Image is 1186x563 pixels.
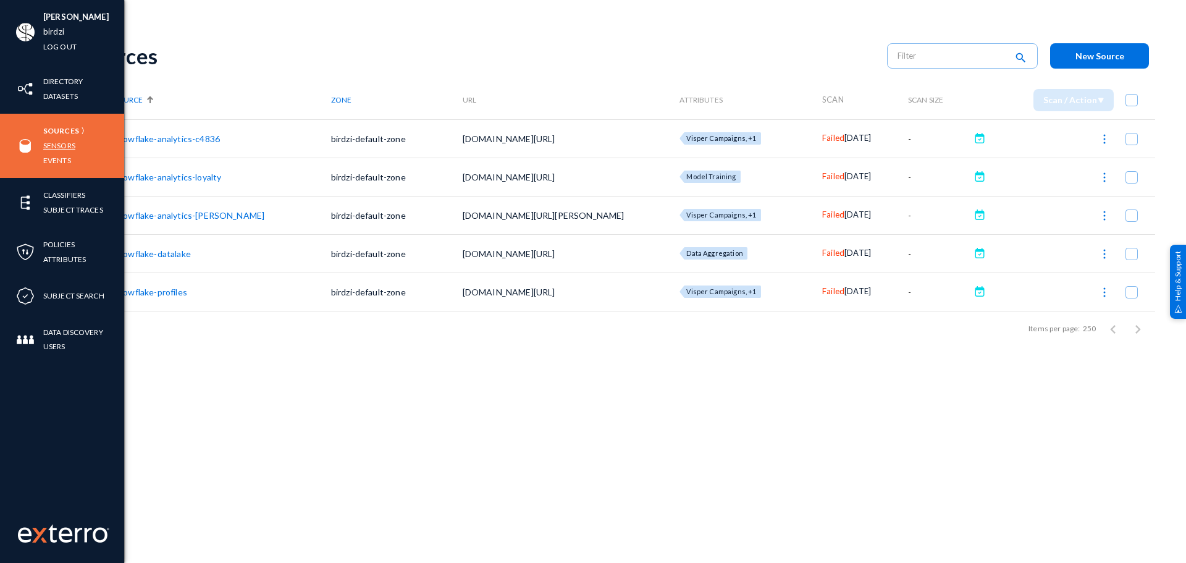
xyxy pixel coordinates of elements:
span: New Source [1075,51,1124,61]
a: Subject Search [43,289,104,303]
button: Next page [1125,316,1150,341]
span: [DATE] [844,248,871,258]
td: birdzi-default-zone [331,119,463,158]
td: birdzi-default-zone [331,158,463,196]
span: Scan [822,95,844,104]
span: [DATE] [844,286,871,296]
img: icon-more.svg [1098,248,1111,260]
img: icon-elements.svg [16,193,35,212]
span: Source [114,95,143,104]
a: snowflake-datalake [114,248,191,259]
div: Items per page: [1028,323,1080,334]
td: - [908,234,970,273]
img: ACg8ocIa8OWj5FIzaB8MU-JIbNDt0RWcUDl_eQ0ZyYxN7rWYZ1uJfn9p=s96-c [16,23,35,41]
img: icon-more.svg [1098,133,1111,145]
span: Failed [822,210,844,219]
span: Scan Size [908,95,943,104]
span: Zone [331,95,351,104]
span: URL [463,95,476,104]
a: Policies [43,237,75,252]
a: snowflake-analytics-[PERSON_NAME] [114,210,264,221]
span: [DATE] [844,133,871,143]
li: [PERSON_NAME] [43,10,109,25]
img: icon-more.svg [1098,171,1111,184]
img: exterro-work-mark.svg [18,524,109,543]
span: [DOMAIN_NAME][URL] [463,248,555,259]
img: icon-more.svg [1098,210,1111,222]
mat-icon: search [1013,50,1028,67]
button: New Source [1050,43,1149,69]
div: 250 [1083,323,1096,334]
span: [DOMAIN_NAME][URL] [463,172,555,182]
img: icon-sources.svg [16,137,35,155]
span: Model Training [686,172,736,180]
span: Data Aggregation [686,249,743,257]
a: birdzi [43,25,64,39]
a: Attributes [43,252,86,266]
td: birdzi-default-zone [331,196,463,234]
img: icon-policies.svg [16,243,35,261]
td: - [908,119,970,158]
span: Failed [822,248,844,258]
span: [DATE] [844,210,871,219]
img: exterro-logo.svg [32,528,47,543]
a: Directory [43,74,83,88]
span: [DOMAIN_NAME][URL] [463,287,555,297]
a: snowflake-profiles [114,287,187,297]
div: Help & Support [1170,244,1186,318]
a: snowflake-analytics-loyalty [114,172,221,182]
div: Sources [82,43,875,69]
a: Events [43,153,71,167]
a: Datasets [43,89,78,103]
a: Data Discovery Users [43,325,124,353]
td: - [908,273,970,311]
img: icon-compliance.svg [16,287,35,305]
div: Source [114,95,331,104]
div: Zone [331,95,463,104]
a: Classifiers [43,188,85,202]
button: Previous page [1101,316,1125,341]
a: snowflake-analytics-c4836 [114,133,220,144]
img: help_support.svg [1174,305,1182,313]
span: Visper Campaigns, +1 [686,287,756,295]
span: Failed [822,286,844,296]
td: - [908,196,970,234]
img: icon-more.svg [1098,286,1111,298]
input: Filter [898,46,1006,65]
img: icon-members.svg [16,331,35,349]
span: [DOMAIN_NAME][URL][PERSON_NAME] [463,210,625,221]
a: Log out [43,40,77,54]
td: - [908,158,970,196]
a: Subject Traces [43,203,103,217]
a: Sensors [43,138,75,153]
a: Sources [43,124,79,138]
span: [DATE] [844,171,871,181]
span: Failed [822,133,844,143]
td: birdzi-default-zone [331,234,463,273]
td: birdzi-default-zone [331,273,463,311]
img: icon-inventory.svg [16,80,35,98]
span: Visper Campaigns, +1 [686,134,756,142]
span: [DOMAIN_NAME][URL] [463,133,555,144]
span: Attributes [679,95,723,104]
span: Failed [822,171,844,181]
span: Visper Campaigns, +1 [686,211,756,219]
